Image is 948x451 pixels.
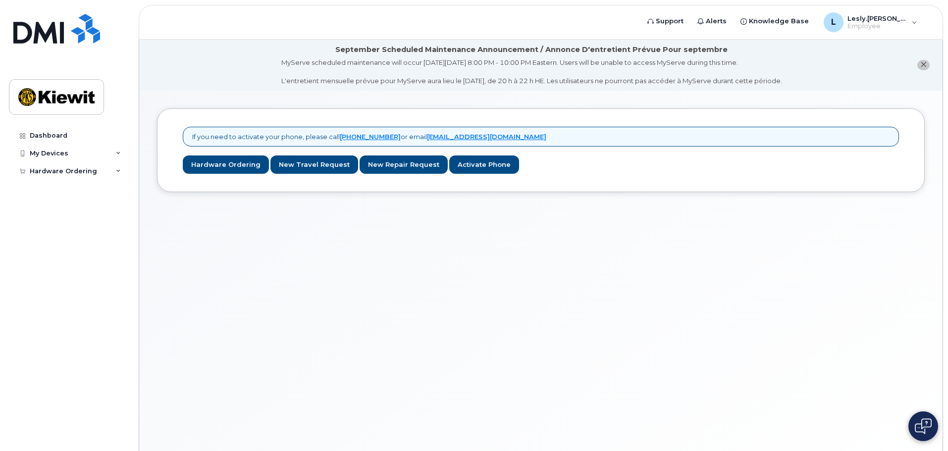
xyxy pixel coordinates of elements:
p: If you need to activate your phone, please call or email [192,132,546,142]
a: Activate Phone [449,155,519,174]
a: New Travel Request [270,155,358,174]
a: New Repair Request [360,155,448,174]
a: [EMAIL_ADDRESS][DOMAIN_NAME] [427,133,546,141]
a: [PHONE_NUMBER] [340,133,401,141]
button: close notification [917,60,930,70]
div: September Scheduled Maintenance Announcement / Annonce D'entretient Prévue Pour septembre [335,45,728,55]
div: MyServe scheduled maintenance will occur [DATE][DATE] 8:00 PM - 10:00 PM Eastern. Users will be u... [281,58,782,86]
a: Hardware Ordering [183,155,269,174]
img: Open chat [915,418,932,434]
